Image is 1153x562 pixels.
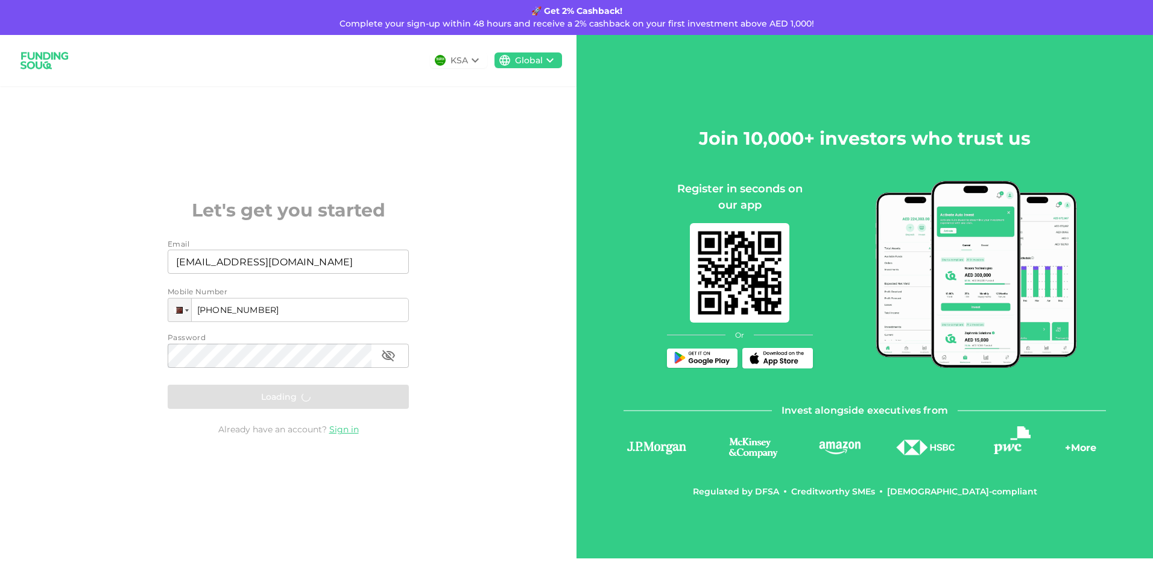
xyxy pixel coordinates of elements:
div: + More [1065,441,1096,461]
input: 1 (702) 123-4567 [168,298,409,322]
div: Regulated by DFSA [693,485,779,497]
img: flag-sa.b9a346574cdc8950dd34b50780441f57.svg [435,55,446,66]
input: password [168,344,371,368]
div: Register in seconds on our app [667,181,813,213]
span: Invest alongside executives from [782,402,948,419]
div: Qatar: + 974 [168,298,191,321]
div: Global [515,54,543,67]
a: Sign in [329,424,359,435]
img: logo [817,440,862,455]
div: [DEMOGRAPHIC_DATA]-compliant [887,485,1037,497]
img: mobile-app [690,223,789,323]
span: Complete your sign-up within 48 hours and receive a 2% cashback on your first investment above AE... [340,18,814,29]
img: logo [896,440,956,456]
img: logo [994,426,1031,454]
div: Creditworthy SMEs [791,485,875,497]
span: Email [168,239,189,248]
img: App Store [747,351,807,365]
img: logo [14,45,75,77]
img: mobile-app [876,181,1078,368]
input: email [168,250,396,274]
span: Mobile Number [168,286,227,298]
img: Play Store [672,352,732,365]
span: Or [735,330,744,341]
div: KSA [450,54,468,67]
img: logo [718,436,789,459]
span: Password [168,333,206,342]
h2: Join 10,000+ investors who trust us [699,125,1031,152]
h2: Let's get you started [168,197,409,224]
div: Already have an account? [168,423,409,435]
strong: 🚀 Get 2% Cashback! [531,5,622,16]
img: logo [624,439,690,456]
